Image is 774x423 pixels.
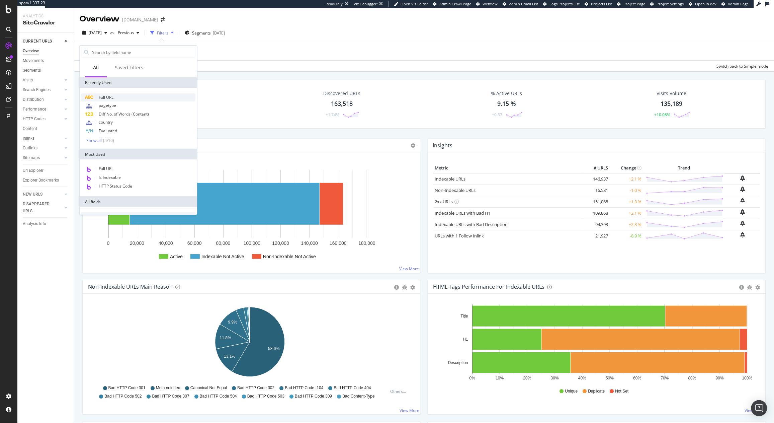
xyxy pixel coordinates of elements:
div: Non-Indexable URLs Main Reason [88,283,173,290]
div: URLs [81,212,196,223]
a: CURRENT URLS [23,38,63,45]
a: Sitemaps [23,154,63,161]
a: Explorer Bookmarks [23,177,69,184]
div: A chart. [88,304,412,382]
text: 50% [606,376,614,381]
svg: A chart. [88,163,412,268]
a: Outlinks [23,145,63,152]
text: 58.6% [268,346,279,351]
div: Distribution [23,96,44,103]
svg: A chart. [433,304,757,382]
text: 10% [496,376,504,381]
div: All fields [80,196,197,207]
td: 109,868 [583,207,610,219]
div: Content [23,125,37,132]
a: Inlinks [23,135,63,142]
text: 0 [107,240,110,246]
div: Show all [87,138,102,143]
span: Admin Crawl List [509,1,538,6]
span: Bad HTTP Code 301 [108,385,146,391]
span: Bad HTTP Code 309 [295,394,332,399]
span: Projects List [591,1,612,6]
div: Segments [23,67,41,74]
div: Analysis Info [23,220,46,227]
span: Webflow [483,1,498,6]
text: 0% [469,376,475,381]
div: Most Used [80,149,197,159]
div: bell-plus [741,221,745,226]
td: +2.1 % [610,207,643,219]
input: Search by field name [92,47,195,57]
td: +1.3 % [610,196,643,207]
text: 60% [633,376,641,381]
div: Switch back to Simple mode [717,63,769,69]
div: gear [756,285,760,290]
span: Previous [115,30,134,36]
div: bell-plus [741,187,745,192]
text: 13.1% [224,354,235,359]
span: Full URL [99,166,114,171]
div: Movements [23,57,44,64]
div: Filters [157,30,168,36]
text: 40,000 [159,240,173,246]
div: Recently Used [80,77,197,88]
h4: Insights [433,141,453,150]
div: Open Intercom Messenger [751,400,767,416]
div: HTTP Codes [23,116,46,123]
div: bug [748,285,752,290]
text: 20% [523,376,531,381]
div: circle-info [740,285,744,290]
button: Switch back to Simple mode [714,61,769,71]
div: bug [403,285,407,290]
div: Url Explorer [23,167,44,174]
a: View More [400,266,419,272]
text: 100% [742,376,753,381]
i: Options [411,143,416,148]
div: bell-plus [741,209,745,215]
text: Active [170,254,183,259]
th: # URLS [583,163,610,173]
a: Content [23,125,69,132]
span: Bad HTTP Code 503 [247,394,284,399]
a: Distribution [23,96,63,103]
div: gear [411,285,415,290]
span: Project Page [624,1,646,6]
a: Url Explorer [23,167,69,174]
span: Duplicate [588,389,605,394]
span: Canonical Not Equal [190,385,227,391]
td: 21,927 [583,230,610,241]
button: Filters [148,27,176,38]
div: Discovered URLs [323,90,360,97]
td: 94,393 [583,219,610,230]
span: pagetype [99,102,116,108]
div: [DATE] [213,30,225,36]
span: Diff No. of Words (Content) [99,111,149,117]
th: Metric [433,163,583,173]
td: 146,937 [583,173,610,185]
div: Saved Filters [115,64,144,71]
a: Admin Crawl List [503,1,538,7]
div: Analytics [23,13,69,19]
span: Open in dev [695,1,717,6]
a: View More [400,408,420,413]
span: Unique [565,389,578,394]
a: Open in dev [689,1,717,7]
text: 60,000 [187,240,202,246]
a: Webflow [476,1,498,7]
span: Logs Projects List [550,1,580,6]
text: Title [460,314,468,319]
td: +2.3 % [610,219,643,230]
span: Segments [192,30,211,36]
a: HTTP Codes [23,116,63,123]
text: 9.9% [228,320,237,325]
span: Is Indexable [99,174,121,180]
div: Viz Debugger: [354,1,378,7]
div: Performance [23,106,46,113]
a: View More [745,408,765,413]
a: Projects List [585,1,612,7]
a: Overview [23,48,69,55]
a: Admin Crawl Page [433,1,471,7]
a: Visits [23,77,63,84]
text: H1 [463,337,468,342]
